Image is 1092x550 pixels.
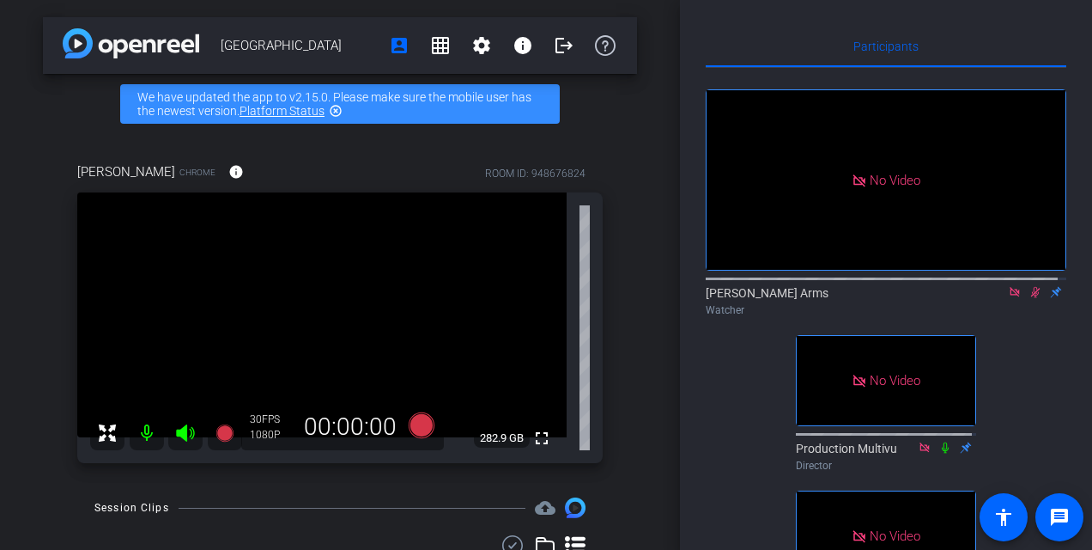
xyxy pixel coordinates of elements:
[796,458,976,474] div: Director
[221,28,379,63] span: [GEOGRAPHIC_DATA]
[535,498,555,518] mat-icon: cloud_upload
[329,104,343,118] mat-icon: highlight_off
[513,35,533,56] mat-icon: info
[870,528,920,543] span: No Video
[63,28,199,58] img: app-logo
[993,507,1014,528] mat-icon: accessibility
[250,428,293,442] div: 1080P
[250,412,293,426] div: 30
[228,164,244,180] mat-icon: info
[706,302,1066,318] div: Watcher
[706,284,1066,318] div: [PERSON_NAME] Arms
[389,35,409,56] mat-icon: account_box
[796,440,976,474] div: Production Multivu
[471,35,492,56] mat-icon: settings
[179,166,215,179] span: Chrome
[120,84,560,124] div: We have updated the app to v2.15.0. Please make sure the mobile user has the newest version.
[77,162,175,181] span: [PERSON_NAME]
[430,35,451,56] mat-icon: grid_on
[870,373,920,388] span: No Video
[293,412,408,442] div: 00:00:00
[1049,507,1070,528] mat-icon: message
[870,172,920,187] span: No Video
[531,428,552,449] mat-icon: fullscreen
[240,104,325,118] a: Platform Status
[853,40,919,52] span: Participants
[554,35,574,56] mat-icon: logout
[535,498,555,518] span: Destinations for your clips
[262,413,280,425] span: FPS
[474,428,530,449] span: 282.9 GB
[565,498,585,518] img: Session clips
[485,166,585,181] div: ROOM ID: 948676824
[94,499,169,516] div: Session Clips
